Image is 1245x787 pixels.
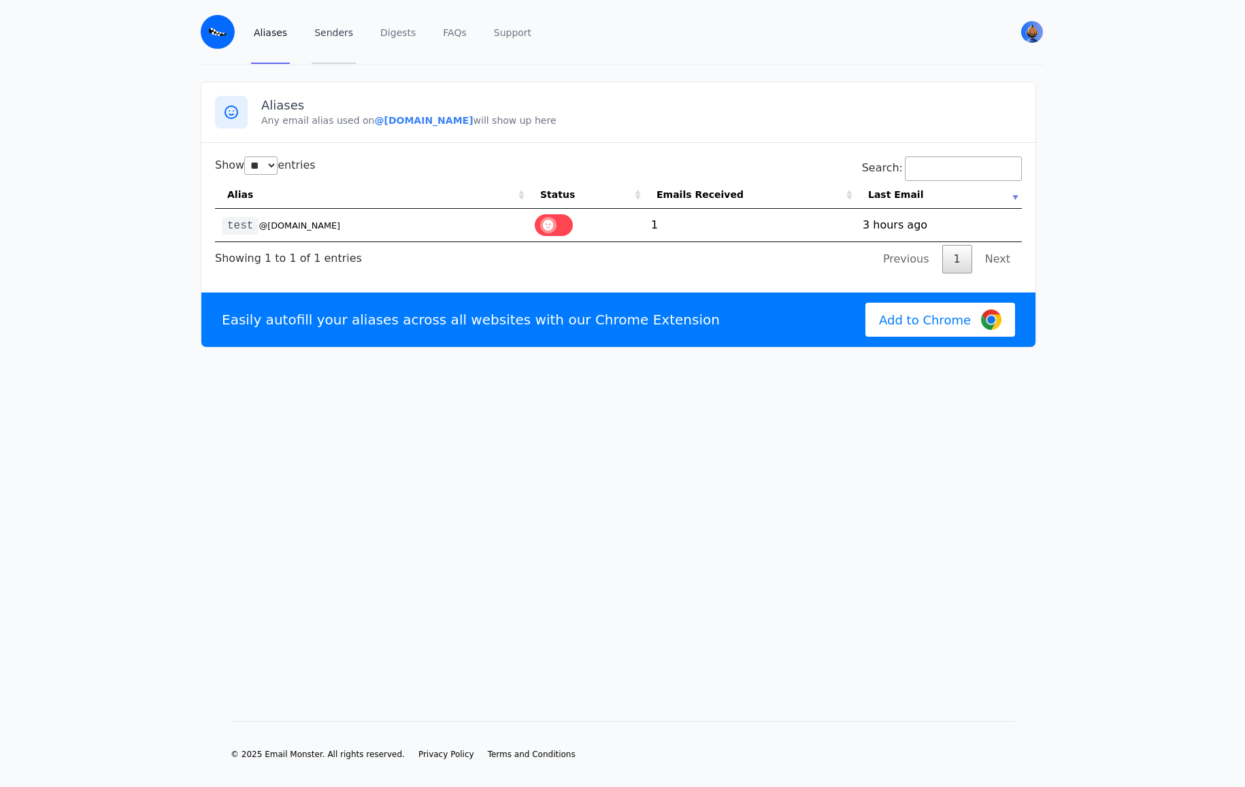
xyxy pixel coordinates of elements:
[261,114,1022,127] p: Any email alias used on will show up here
[374,115,473,126] b: @[DOMAIN_NAME]
[231,749,405,760] li: © 2025 Email Monster. All rights reserved.
[981,309,1001,330] img: Google Chrome Logo
[865,303,1015,337] a: Add to Chrome
[856,209,1022,241] td: 3 hours ago
[201,15,235,49] img: Email Monster
[942,245,972,273] a: 1
[488,750,576,759] span: Terms and Conditions
[879,311,971,329] span: Add to Chrome
[215,242,362,267] div: Showing 1 to 1 of 1 entries
[856,181,1022,209] th: Last Email: activate to sort column ascending
[974,245,1022,273] a: Next
[528,181,644,209] th: Status: activate to sort column ascending
[418,750,474,759] span: Privacy Policy
[215,158,316,171] label: Show entries
[222,310,720,329] p: Easily autofill your aliases across all websites with our Chrome Extension
[244,156,278,175] select: Showentries
[905,156,1022,181] input: Search:
[222,217,259,235] code: test
[1020,20,1044,44] button: User menu
[871,245,941,273] a: Previous
[862,161,1022,174] label: Search:
[418,749,474,760] a: Privacy Policy
[644,181,856,209] th: Emails Received: activate to sort column ascending
[215,181,528,209] th: Alias: activate to sort column ascending
[488,749,576,760] a: Terms and Conditions
[261,97,1022,114] h3: Aliases
[1021,21,1043,43] img: Zeke's Avatar
[259,220,340,231] small: @[DOMAIN_NAME]
[644,209,856,241] td: 1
